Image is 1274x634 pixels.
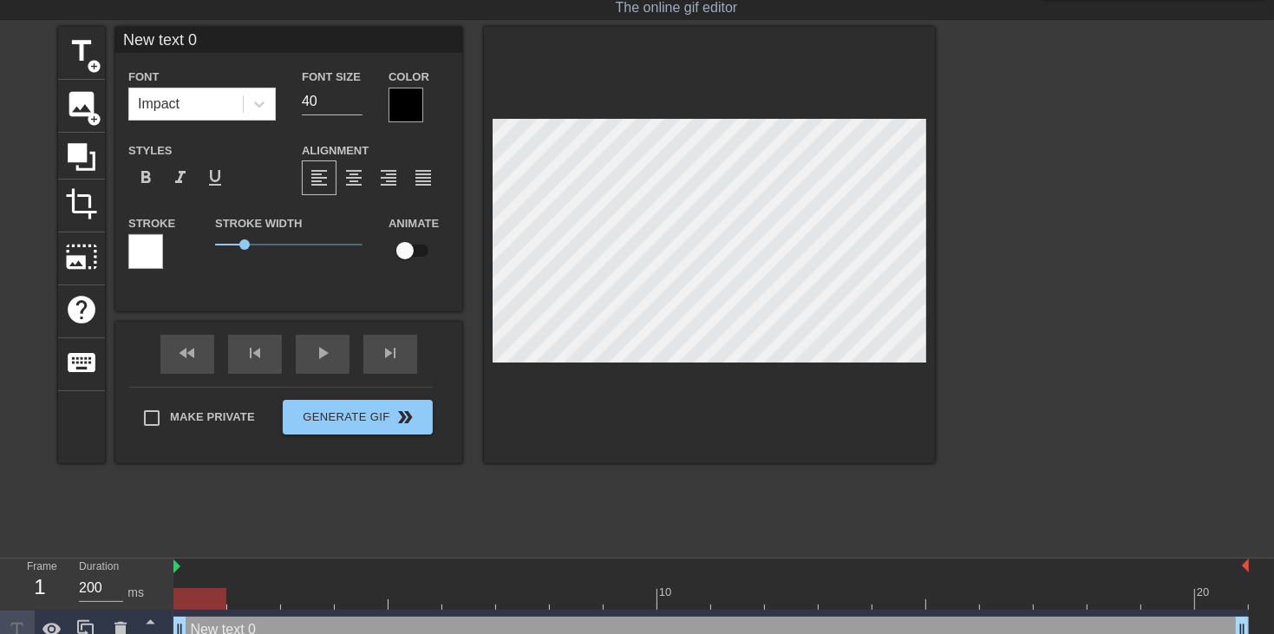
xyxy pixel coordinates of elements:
div: 1 [27,572,53,603]
span: crop [65,187,98,220]
button: Generate Gif [283,400,433,435]
label: Styles [128,142,173,160]
span: skip_next [380,343,401,363]
span: fast_rewind [177,343,198,363]
div: 10 [659,584,675,601]
div: 20 [1197,584,1212,601]
label: Font [128,69,159,86]
span: format_align_left [309,167,330,188]
span: keyboard [65,346,98,379]
span: play_arrow [312,343,333,363]
span: title [65,35,98,68]
span: Make Private [170,409,255,426]
label: Stroke Width [215,215,302,232]
label: Stroke [128,215,175,232]
span: format_align_center [343,167,364,188]
span: help [65,293,98,326]
span: skip_previous [245,343,265,363]
label: Duration [79,562,119,572]
span: add_circle [87,59,101,74]
span: format_align_justify [413,167,434,188]
div: Frame [14,559,66,609]
span: format_italic [170,167,191,188]
img: bound-end.png [1242,559,1249,572]
span: double_arrow [395,407,416,428]
span: Generate Gif [290,407,426,428]
label: Font Size [302,69,361,86]
span: photo_size_select_large [65,240,98,273]
label: Animate [389,215,439,232]
span: add_circle [87,112,101,127]
span: image [65,88,98,121]
div: Impact [138,94,180,114]
label: Alignment [302,142,369,160]
span: format_align_right [378,167,399,188]
div: ms [127,584,144,602]
label: Color [389,69,429,86]
span: format_bold [135,167,156,188]
span: format_underline [205,167,225,188]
